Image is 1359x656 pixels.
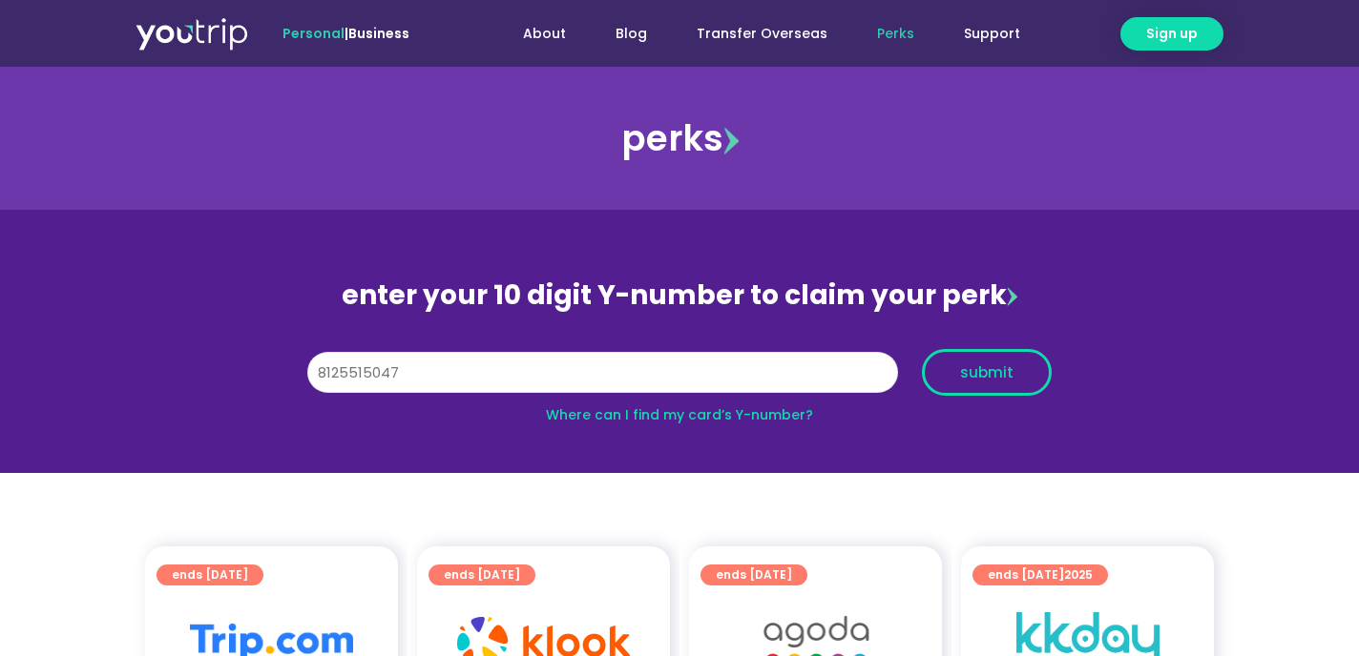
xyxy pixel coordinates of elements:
[988,564,1093,585] span: ends [DATE]
[461,16,1045,51] nav: Menu
[307,352,898,394] input: 10 digit Y-number (e.g. 8123456789)
[172,564,248,585] span: ends [DATE]
[282,24,409,43] span: |
[1064,566,1093,583] span: 2025
[716,564,792,585] span: ends [DATE]
[498,16,591,51] a: About
[922,349,1052,396] button: submit
[591,16,672,51] a: Blog
[1120,17,1223,51] a: Sign up
[157,564,263,585] a: ends [DATE]
[444,564,520,585] span: ends [DATE]
[960,365,1014,379] span: submit
[429,564,535,585] a: ends [DATE]
[939,16,1045,51] a: Support
[298,271,1061,320] div: enter your 10 digit Y-number to claim your perk
[972,564,1108,585] a: ends [DATE]2025
[546,405,813,424] a: Where can I find my card’s Y-number?
[348,24,409,43] a: Business
[307,349,1052,410] form: Y Number
[282,24,345,43] span: Personal
[1146,24,1198,44] span: Sign up
[672,16,852,51] a: Transfer Overseas
[700,564,807,585] a: ends [DATE]
[852,16,939,51] a: Perks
